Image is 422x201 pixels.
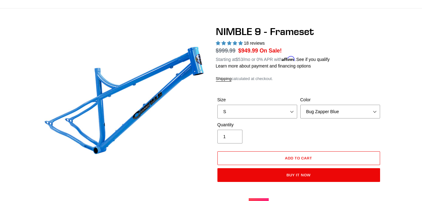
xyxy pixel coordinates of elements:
div: calculated at checkout. [216,76,382,82]
a: Learn more about payment and financing options [216,63,311,68]
p: Starting at /mo or 0% APR with . [216,55,330,63]
span: Affirm [282,56,295,61]
span: Add to cart [285,156,312,160]
h1: NIMBLE 9 - Frameset [216,26,382,38]
button: Add to cart [217,151,380,165]
span: 18 reviews [244,41,265,46]
a: See if you qualify - Learn more about Affirm Financing (opens in modal) [296,57,330,62]
label: Color [300,97,380,103]
span: 4.89 stars [216,41,244,46]
label: Size [217,97,297,103]
s: $999.99 [216,48,236,54]
label: Quantity [217,122,297,128]
span: $949.99 [238,48,258,54]
span: $53 [236,57,243,62]
span: On Sale! [260,47,282,55]
a: Shipping [216,76,232,82]
button: Buy it now [217,168,380,182]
